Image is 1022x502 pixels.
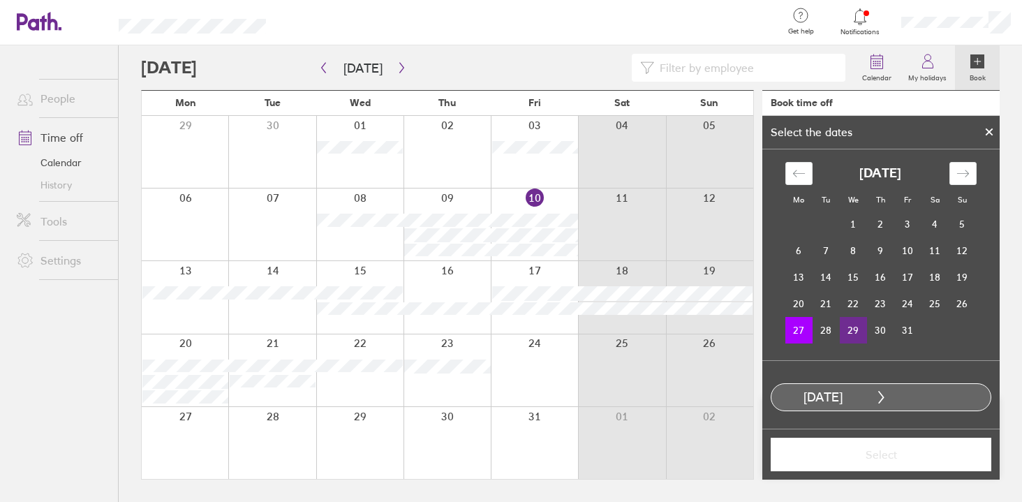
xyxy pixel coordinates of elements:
a: Book [955,45,1000,90]
span: Wed [350,97,371,108]
a: My holidays [900,45,955,90]
td: Choose Monday, October 6, 2025 as your check-out date. It’s available. [785,237,813,264]
small: We [848,195,859,205]
a: Tools [6,207,118,235]
td: Choose Saturday, October 11, 2025 as your check-out date. It’s available. [921,237,949,264]
strong: [DATE] [859,166,901,181]
td: Choose Friday, October 10, 2025 as your check-out date. It’s available. [894,237,921,264]
td: Choose Tuesday, October 14, 2025 as your check-out date. It’s available. [813,264,840,290]
td: Choose Monday, October 13, 2025 as your check-out date. It’s available. [785,264,813,290]
span: Fri [528,97,541,108]
a: People [6,84,118,112]
a: Settings [6,246,118,274]
td: Choose Friday, October 17, 2025 as your check-out date. It’s available. [894,264,921,290]
td: Choose Wednesday, October 29, 2025 as your check-out date. It’s available. [840,317,867,344]
td: Choose Sunday, October 19, 2025 as your check-out date. It’s available. [949,264,976,290]
small: Mo [793,195,804,205]
td: Choose Tuesday, October 21, 2025 as your check-out date. It’s available. [813,290,840,317]
td: Choose Wednesday, October 1, 2025 as your check-out date. It’s available. [840,211,867,237]
span: Sat [614,97,630,108]
button: [DATE] [332,57,394,80]
small: Su [958,195,967,205]
td: Choose Wednesday, October 8, 2025 as your check-out date. It’s available. [840,237,867,264]
td: Selected as start date. Monday, October 27, 2025 [785,317,813,344]
td: Choose Saturday, October 18, 2025 as your check-out date. It’s available. [921,264,949,290]
td: Choose Thursday, October 16, 2025 as your check-out date. It’s available. [867,264,894,290]
small: Fr [904,195,911,205]
td: Choose Sunday, October 5, 2025 as your check-out date. It’s available. [949,211,976,237]
div: Book time off [771,97,833,108]
span: Get help [778,27,824,36]
a: Calendar [854,45,900,90]
div: [DATE] [771,390,875,405]
input: Filter by employee [654,54,837,81]
td: Choose Thursday, October 2, 2025 as your check-out date. It’s available. [867,211,894,237]
a: Calendar [6,152,118,174]
a: Notifications [838,7,883,36]
label: Book [961,70,994,82]
td: Choose Friday, October 24, 2025 as your check-out date. It’s available. [894,290,921,317]
td: Choose Thursday, October 23, 2025 as your check-out date. It’s available. [867,290,894,317]
td: Choose Sunday, October 26, 2025 as your check-out date. It’s available. [949,290,976,317]
div: Move forward to switch to the next month. [949,162,977,185]
button: Select [771,438,991,471]
small: Th [876,195,885,205]
small: Sa [931,195,940,205]
td: Choose Wednesday, October 15, 2025 as your check-out date. It’s available. [840,264,867,290]
td: Choose Tuesday, October 28, 2025 as your check-out date. It’s available. [813,317,840,344]
span: Mon [175,97,196,108]
a: Time off [6,124,118,152]
label: My holidays [900,70,955,82]
td: Choose Thursday, October 30, 2025 as your check-out date. It’s available. [867,317,894,344]
a: History [6,174,118,196]
td: Choose Saturday, October 25, 2025 as your check-out date. It’s available. [921,290,949,317]
td: Choose Friday, October 31, 2025 as your check-out date. It’s available. [894,317,921,344]
td: Choose Tuesday, October 7, 2025 as your check-out date. It’s available. [813,237,840,264]
td: Choose Saturday, October 4, 2025 as your check-out date. It’s available. [921,211,949,237]
div: Calendar [770,149,992,360]
span: Notifications [838,28,883,36]
td: Choose Thursday, October 9, 2025 as your check-out date. It’s available. [867,237,894,264]
td: Choose Sunday, October 12, 2025 as your check-out date. It’s available. [949,237,976,264]
div: Select the dates [762,126,861,138]
span: Sun [700,97,718,108]
span: Select [780,448,982,461]
div: Move backward to switch to the previous month. [785,162,813,185]
td: Choose Wednesday, October 22, 2025 as your check-out date. It’s available. [840,290,867,317]
td: Choose Friday, October 3, 2025 as your check-out date. It’s available. [894,211,921,237]
small: Tu [822,195,830,205]
td: Choose Monday, October 20, 2025 as your check-out date. It’s available. [785,290,813,317]
span: Tue [265,97,281,108]
span: Thu [438,97,456,108]
label: Calendar [854,70,900,82]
